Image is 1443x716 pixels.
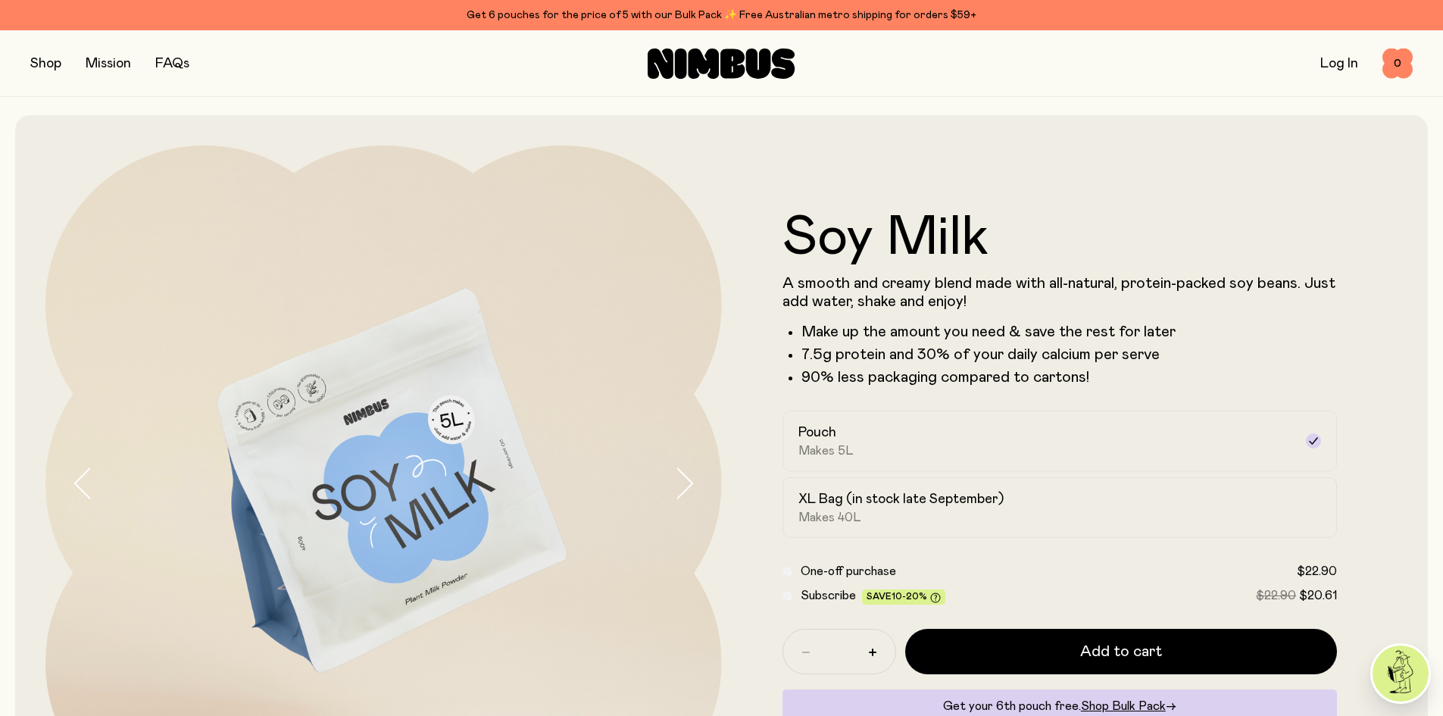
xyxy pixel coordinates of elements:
img: agent [1373,646,1429,702]
span: 10-20% [892,592,927,601]
span: Add to cart [1080,641,1162,662]
p: 90% less packaging compared to cartons! [801,368,1338,386]
p: A smooth and creamy blend made with all-natural, protein-packed soy beans. Just add water, shake ... [782,274,1338,311]
span: One-off purchase [801,565,896,577]
a: Shop Bulk Pack→ [1081,700,1176,712]
span: $20.61 [1299,589,1337,602]
a: Log In [1320,57,1358,70]
span: $22.90 [1256,589,1296,602]
span: Makes 40L [798,510,861,525]
span: Shop Bulk Pack [1081,700,1166,712]
li: 7.5g protein and 30% of your daily calcium per serve [801,345,1338,364]
a: FAQs [155,57,189,70]
span: $22.90 [1297,565,1337,577]
button: 0 [1382,48,1413,79]
div: Get 6 pouches for the price of 5 with our Bulk Pack ✨ Free Australian metro shipping for orders $59+ [30,6,1413,24]
span: Save [867,592,941,603]
span: Subscribe [801,589,856,602]
span: Makes 5L [798,443,854,458]
button: Add to cart [905,629,1338,674]
h2: XL Bag (in stock late September) [798,490,1004,508]
li: Make up the amount you need & save the rest for later [801,323,1338,341]
a: Mission [86,57,131,70]
h2: Pouch [798,424,836,442]
h1: Soy Milk [782,211,1338,265]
